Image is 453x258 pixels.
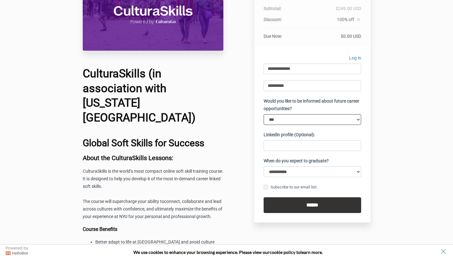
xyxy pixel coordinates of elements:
label: Would you like to be informed about future career opportunities? [264,98,361,113]
th: Discount: [264,16,305,28]
label: Subscribe to our email list. [264,184,317,191]
b: Global Soft Skills for Success [83,137,204,149]
label: Linkedin profile (Optional): [264,131,315,139]
input: Subscribe to our email list. [264,185,268,189]
span: $0.00 USD [341,34,361,39]
span: learn more. [300,250,323,255]
label: When do you expect to graduate? [264,157,329,165]
span: We use cookies to enhance your browsing experience. Please view our [133,250,270,255]
th: Due Now: [264,28,305,40]
a: Log in [349,54,361,64]
i: close [356,17,361,22]
span: Better adapt to life at [GEOGRAPHIC_DATA] and avoid culture shock [95,239,215,252]
a: cookie policy [270,250,295,255]
span: Subtotal: [264,6,281,11]
h1: CulturaSkills (in association with [US_STATE][GEOGRAPHIC_DATA]) [83,66,224,125]
a: close [354,17,361,24]
button: close [439,248,447,255]
span: connect, collaborate and lead across cultures with confidence, and ultimately maximize the benefi... [83,199,222,219]
strong: to [296,250,300,255]
h3: About the CulturaSkills Lessons: [83,154,224,161]
b: Course Benefits [83,226,117,232]
span: The course will supercharge your ability to [83,199,164,204]
td: $249.00 USD [305,5,361,16]
span: CulturaSkills is the world’s most compact online soft skill training course. It is designed to he... [83,169,223,189]
span: 100% off [337,17,354,22]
